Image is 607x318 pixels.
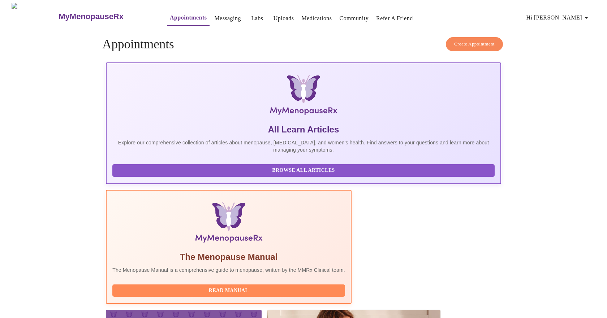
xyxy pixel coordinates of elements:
[446,37,503,51] button: Create Appointment
[112,164,495,177] button: Browse All Articles
[211,11,244,26] button: Messaging
[337,11,372,26] button: Community
[373,11,416,26] button: Refer a Friend
[112,266,345,274] p: The Menopause Manual is a comprehensive guide to menopause, written by the MMRx Clinical team.
[120,286,338,295] span: Read Manual
[112,139,495,153] p: Explore our comprehensive collection of articles about menopause, [MEDICAL_DATA], and women's hea...
[167,10,210,26] button: Appointments
[301,13,332,23] a: Medications
[112,287,347,293] a: Read Manual
[526,13,591,23] span: Hi [PERSON_NAME]
[170,13,207,23] a: Appointments
[112,124,495,135] h5: All Learn Articles
[340,13,369,23] a: Community
[112,251,345,263] h5: The Menopause Manual
[112,284,345,297] button: Read Manual
[112,167,496,173] a: Browse All Articles
[149,202,308,245] img: Menopause Manual
[120,166,487,175] span: Browse All Articles
[58,4,152,29] a: MyMenopauseRx
[172,75,435,118] img: MyMenopauseRx Logo
[454,40,495,48] span: Create Appointment
[214,13,241,23] a: Messaging
[274,13,294,23] a: Uploads
[59,12,124,21] h3: MyMenopauseRx
[12,3,58,30] img: MyMenopauseRx Logo
[376,13,413,23] a: Refer a Friend
[271,11,297,26] button: Uploads
[251,13,263,23] a: Labs
[246,11,269,26] button: Labs
[102,37,505,52] h4: Appointments
[298,11,335,26] button: Medications
[524,10,594,25] button: Hi [PERSON_NAME]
